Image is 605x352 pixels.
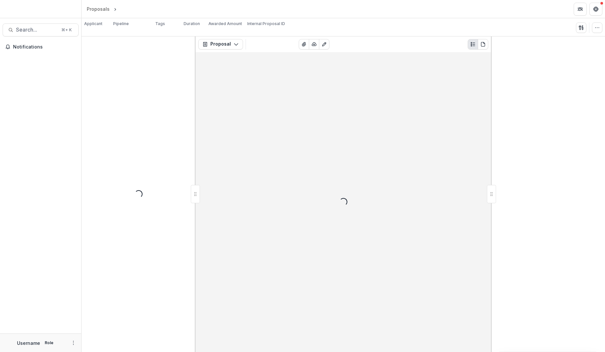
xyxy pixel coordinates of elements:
[589,3,602,16] button: Get Help
[3,42,79,52] button: Notifications
[319,39,329,49] button: Edit as form
[87,6,110,12] div: Proposals
[574,3,587,16] button: Partners
[247,21,285,27] p: Internal Proposal ID
[299,39,309,49] button: View Attached Files
[155,21,165,27] p: Tags
[84,4,112,14] a: Proposals
[184,21,200,27] p: Duration
[198,39,243,49] button: Proposal
[84,4,146,14] nav: breadcrumb
[84,21,102,27] p: Applicant
[468,39,478,49] button: Plaintext view
[3,23,79,36] button: Search...
[17,340,40,346] p: Username
[113,21,129,27] p: Pipeline
[16,27,57,33] span: Search...
[208,21,242,27] p: Awarded Amount
[69,339,77,347] button: More
[478,39,488,49] button: PDF view
[43,340,55,346] p: Role
[60,26,73,34] div: ⌘ + K
[13,44,76,50] span: Notifications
